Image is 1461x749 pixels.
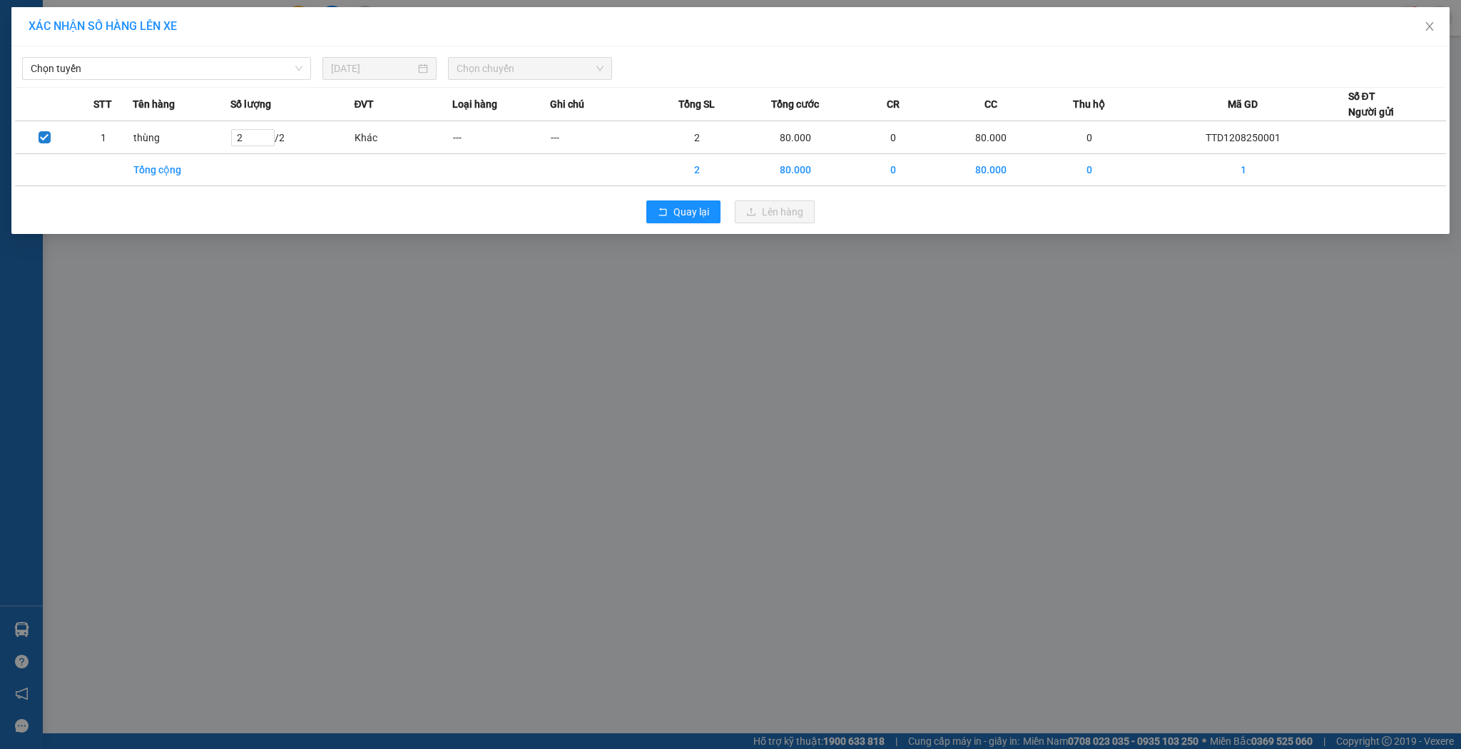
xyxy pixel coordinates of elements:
[29,19,177,33] span: XÁC NHẬN SỐ HÀNG LÊN XE
[1139,154,1348,186] td: 1
[550,96,584,112] span: Ghi chú
[31,58,302,79] span: Chọn tuyến
[673,204,709,220] span: Quay lại
[746,154,844,186] td: 80.000
[844,121,942,154] td: 0
[1228,96,1258,112] span: Mã GD
[942,154,1040,186] td: 80.000
[887,96,900,112] span: CR
[1040,154,1138,186] td: 0
[942,121,1040,154] td: 80.000
[452,121,550,154] td: ---
[1410,7,1450,47] button: Close
[73,121,132,154] td: 1
[984,96,997,112] span: CC
[1348,88,1394,120] div: Số ĐT Người gửi
[1424,21,1435,32] span: close
[133,154,230,186] td: Tổng cộng
[746,121,844,154] td: 80.000
[457,58,604,79] span: Chọn chuyến
[678,96,715,112] span: Tổng SL
[1073,96,1105,112] span: Thu hộ
[93,96,112,112] span: STT
[771,96,819,112] span: Tổng cước
[648,121,746,154] td: 2
[550,121,648,154] td: ---
[1139,121,1348,154] td: TTD1208250001
[735,200,815,223] button: uploadLên hàng
[354,96,374,112] span: ĐVT
[230,121,354,154] td: / 2
[648,154,746,186] td: 2
[844,154,942,186] td: 0
[331,61,415,76] input: 12/08/2025
[646,200,721,223] button: rollbackQuay lại
[452,96,497,112] span: Loại hàng
[133,96,175,112] span: Tên hàng
[658,207,668,218] span: rollback
[354,121,452,154] td: Khác
[1040,121,1138,154] td: 0
[133,121,230,154] td: thùng
[230,96,271,112] span: Số lượng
